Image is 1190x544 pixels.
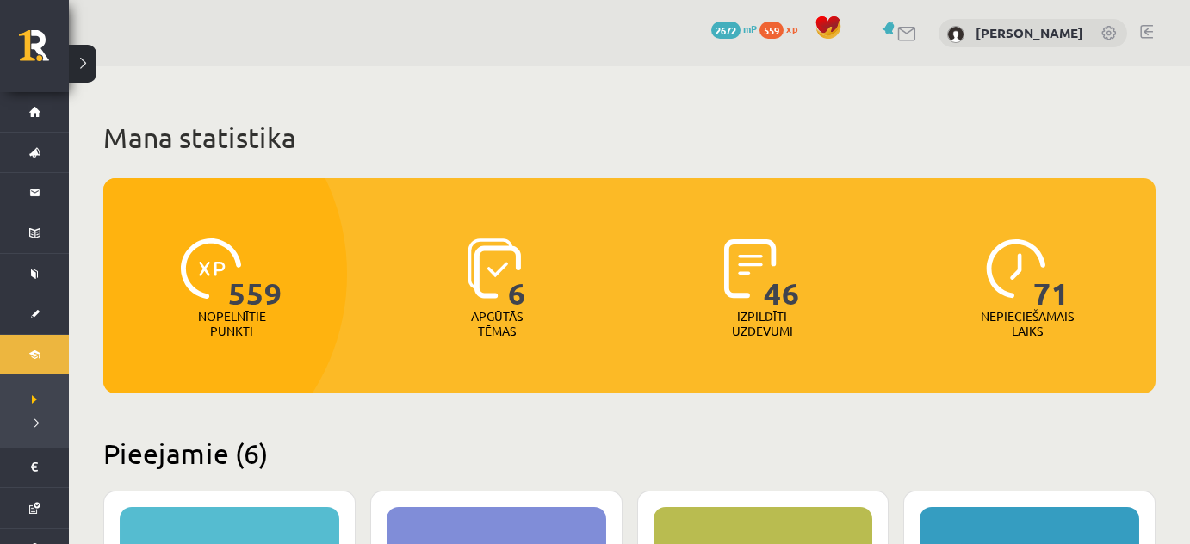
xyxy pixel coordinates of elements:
[103,121,1156,155] h1: Mana statistika
[228,238,282,309] span: 559
[947,26,964,43] img: Gļebs Golubevs
[103,436,1156,470] h2: Pieejamie (6)
[759,22,784,39] span: 559
[986,238,1046,299] img: icon-clock-7be60019b62300814b6bd22b8e044499b485619524d84068768e800edab66f18.svg
[198,309,266,338] p: Nopelnītie punkti
[728,309,796,338] p: Izpildīti uzdevumi
[19,30,69,73] a: Rīgas 1. Tālmācības vidusskola
[724,238,778,299] img: icon-completed-tasks-ad58ae20a441b2904462921112bc710f1caf180af7a3daa7317a5a94f2d26646.svg
[976,24,1083,41] a: [PERSON_NAME]
[764,238,800,309] span: 46
[508,238,526,309] span: 6
[759,22,806,35] a: 559 xp
[711,22,741,39] span: 2672
[181,238,241,299] img: icon-xp-0682a9bc20223a9ccc6f5883a126b849a74cddfe5390d2b41b4391c66f2066e7.svg
[711,22,757,35] a: 2672 mP
[743,22,757,35] span: mP
[1033,238,1069,309] span: 71
[981,309,1074,338] p: Nepieciešamais laiks
[468,238,522,299] img: icon-learned-topics-4a711ccc23c960034f471b6e78daf4a3bad4a20eaf4de84257b87e66633f6470.svg
[463,309,530,338] p: Apgūtās tēmas
[786,22,797,35] span: xp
